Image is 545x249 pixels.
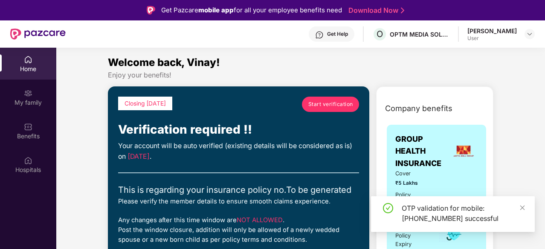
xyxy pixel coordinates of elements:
div: This is regarding your insurance policy no. To be generated [118,183,359,197]
div: OPTM MEDIA SOLUTIONS PRIVATE LIMITED [390,30,449,38]
div: Get Help [327,31,348,37]
img: svg+xml;base64,PHN2ZyBpZD0iSG9tZSIgeG1sbnM9Imh0dHA6Ly93d3cudzMub3JnLzIwMDAvc3ZnIiB3aWR0aD0iMjAiIG... [24,55,32,64]
a: Start verification [302,97,359,112]
img: svg+xml;base64,PHN2ZyBpZD0iRHJvcGRvd24tMzJ4MzIiIHhtbG5zPSJodHRwOi8vd3d3LnczLm9yZy8yMDAwL3N2ZyIgd2... [526,31,533,37]
img: insurerLogo [452,140,475,163]
span: ₹5 Lakhs [395,179,426,187]
span: Company benefits [385,103,452,114]
div: OTP validation for mobile: [PHONE_NUMBER] successful [402,203,525,223]
img: svg+xml;base64,PHN2ZyBpZD0iSG9zcGl0YWxzIiB4bWxucz0iaHR0cDovL3d3dy53My5vcmcvMjAwMC9zdmciIHdpZHRoPS... [24,156,32,165]
span: O [377,29,383,39]
img: Stroke [401,6,404,15]
div: User [467,35,517,42]
span: Cover [395,169,426,178]
div: Get Pazcare for all your employee benefits need [161,5,342,15]
img: New Pazcare Logo [10,29,66,40]
img: svg+xml;base64,PHN2ZyBpZD0iSGVscC0zMngzMiIgeG1sbnM9Imh0dHA6Ly93d3cudzMub3JnLzIwMDAvc3ZnIiB3aWR0aD... [315,31,324,39]
img: svg+xml;base64,PHN2ZyBpZD0iQmVuZWZpdHMiIHhtbG5zPSJodHRwOi8vd3d3LnczLm9yZy8yMDAwL3N2ZyIgd2lkdGg9Ij... [24,123,32,131]
span: NOT ALLOWED [237,216,283,224]
img: svg+xml;base64,PHN2ZyB3aWR0aD0iMjAiIGhlaWdodD0iMjAiIHZpZXdCb3g9IjAgMCAyMCAyMCIgZmlsbD0ibm9uZSIgeG... [24,89,32,97]
span: [DATE] [128,152,150,160]
div: Policy issued [395,191,426,208]
div: Your account will be auto verified (existing details will be considered as is) on . [118,141,359,162]
div: Please verify the member details to ensure smooth claims experience. [118,197,359,206]
a: Download Now [348,6,402,15]
span: close [519,205,525,211]
div: Any changes after this time window are . Post the window closure, addition will only be allowed o... [118,215,359,245]
span: Closing [DATE] [125,100,166,107]
span: Start verification [308,100,353,108]
span: check-circle [383,203,393,213]
span: Welcome back, Vinay! [108,56,220,69]
div: Verification required !! [118,120,359,139]
div: Enjoy your benefits! [108,71,493,80]
img: Logo [147,6,155,14]
div: Policy Expiry [395,232,426,249]
div: [PERSON_NAME] [467,27,517,35]
span: GROUP HEALTH INSURANCE [395,133,449,169]
strong: mobile app [198,6,234,14]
